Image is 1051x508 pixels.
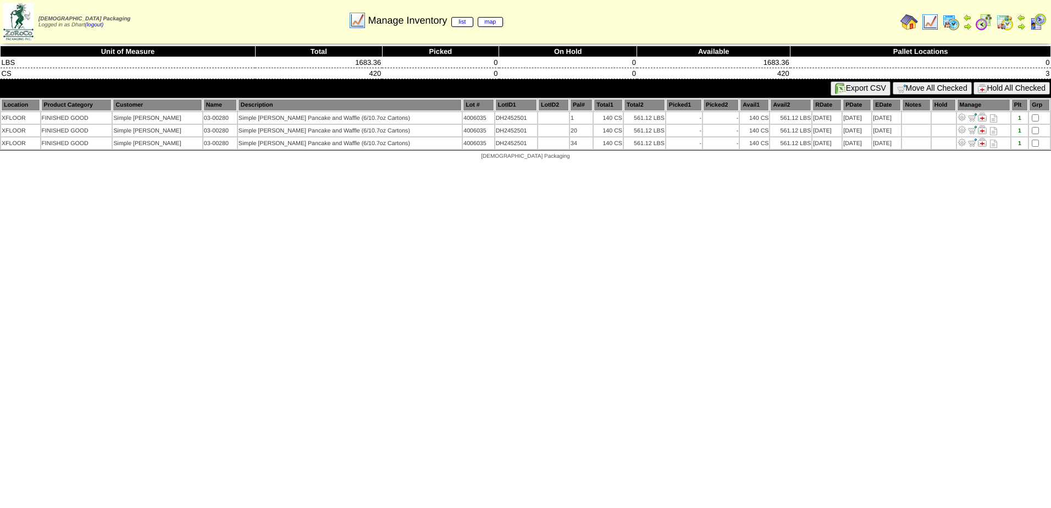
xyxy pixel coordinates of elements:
[570,125,593,136] td: 20
[1029,99,1050,111] th: Grp
[932,99,956,111] th: Hold
[495,125,537,136] td: DH2452501
[1,99,40,111] th: Location
[958,138,966,147] img: Adjust
[978,84,987,93] img: hold.gif
[740,125,769,136] td: 140 CS
[770,112,811,124] td: 561.12 LBS
[958,113,966,122] img: Adjust
[499,57,637,68] td: 0
[382,57,499,68] td: 0
[790,68,1051,79] td: 3
[740,99,769,111] th: Avail1
[113,112,202,124] td: Simple [PERSON_NAME]
[872,112,901,124] td: [DATE]
[637,46,790,57] th: Available
[1029,13,1047,31] img: calendarcustomer.gif
[1012,115,1028,122] div: 1
[893,82,972,95] button: Move All Checked
[666,125,702,136] td: -
[963,13,972,22] img: arrowleft.gif
[41,99,112,111] th: Product Category
[624,112,665,124] td: 561.12 LBS
[978,113,987,122] img: Manage Hold
[978,138,987,147] img: Manage Hold
[897,84,906,93] img: cart.gif
[968,113,977,122] img: Move
[41,137,112,149] td: FINISHED GOOD
[1012,140,1028,147] div: 1
[594,99,623,111] th: Total1
[1011,99,1028,111] th: Plt
[990,127,997,135] i: Note
[41,112,112,124] td: FINISHED GOOD
[1,125,40,136] td: XFLOOR
[843,125,871,136] td: [DATE]
[238,137,462,149] td: Simple [PERSON_NAME] Pancake and Waffle (6/10.7oz Cartons)
[831,81,890,96] button: Export CSV
[902,99,930,111] th: Notes
[255,57,382,68] td: 1683.36
[624,99,665,111] th: Total2
[740,112,769,124] td: 140 CS
[666,112,702,124] td: -
[463,125,494,136] td: 4006035
[463,99,494,111] th: Lot #
[812,125,842,136] td: [DATE]
[740,137,769,149] td: 140 CS
[637,57,790,68] td: 1683.36
[978,125,987,134] img: Manage Hold
[666,99,702,111] th: Picked1
[113,137,202,149] td: Simple [PERSON_NAME]
[238,112,462,124] td: Simple [PERSON_NAME] Pancake and Waffle (6/10.7oz Cartons)
[942,13,960,31] img: calendarprod.gif
[113,125,202,136] td: Simple [PERSON_NAME]
[495,112,537,124] td: DH2452501
[921,13,939,31] img: line_graph.gif
[481,153,569,159] span: [DEMOGRAPHIC_DATA] Packaging
[499,46,637,57] th: On Hold
[812,99,842,111] th: RDate
[478,17,504,27] a: map
[624,125,665,136] td: 561.12 LBS
[382,68,499,79] td: 0
[499,68,637,79] td: 0
[843,99,871,111] th: PDate
[790,46,1051,57] th: Pallet Locations
[570,99,593,111] th: Pal#
[973,82,1050,95] button: Hold All Checked
[3,3,34,40] img: zoroco-logo-small.webp
[38,16,130,22] span: [DEMOGRAPHIC_DATA] Packaging
[968,125,977,134] img: Move
[790,57,1051,68] td: 0
[495,99,537,111] th: LotID1
[594,137,623,149] td: 140 CS
[1,68,256,79] td: CS
[872,125,901,136] td: [DATE]
[203,137,237,149] td: 03-00280
[996,13,1014,31] img: calendarinout.gif
[570,137,593,149] td: 34
[238,99,462,111] th: Description
[203,125,237,136] td: 03-00280
[255,46,382,57] th: Total
[963,22,972,31] img: arrowright.gif
[812,137,842,149] td: [DATE]
[703,137,739,149] td: -
[463,112,494,124] td: 4006035
[770,99,811,111] th: Avail2
[1017,13,1026,22] img: arrowleft.gif
[1,46,256,57] th: Unit of Measure
[703,125,739,136] td: -
[835,83,846,94] img: excel.gif
[1,112,40,124] td: XFLOOR
[624,137,665,149] td: 561.12 LBS
[990,114,997,123] i: Note
[770,137,811,149] td: 561.12 LBS
[1,137,40,149] td: XFLOOR
[843,137,871,149] td: [DATE]
[85,22,104,28] a: (logout)
[957,99,1010,111] th: Manage
[113,99,202,111] th: Customer
[41,125,112,136] td: FINISHED GOOD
